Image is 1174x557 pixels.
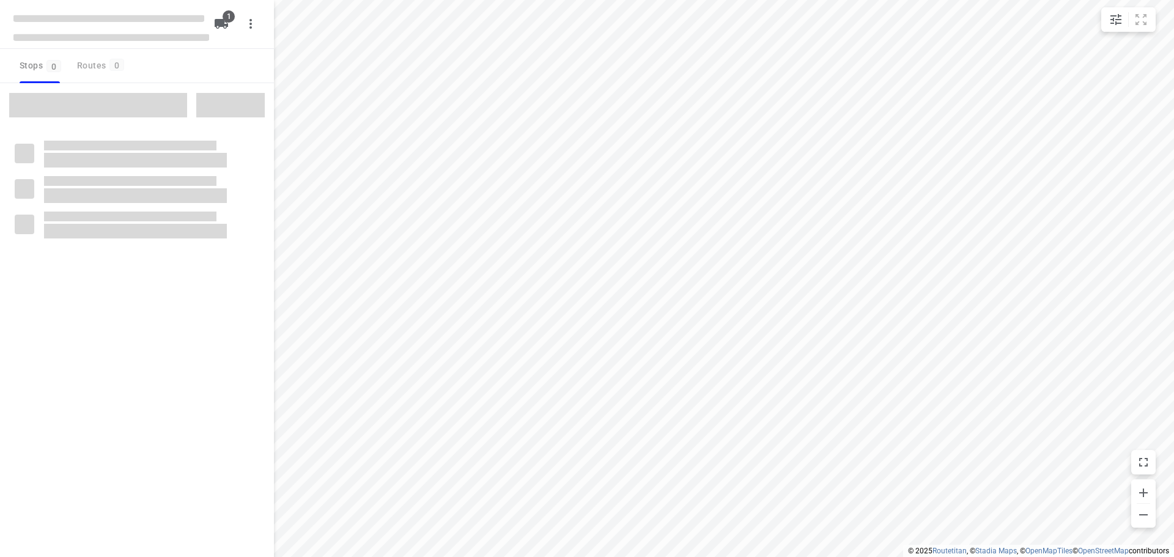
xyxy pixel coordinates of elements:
[908,547,1169,555] li: © 2025 , © , © © contributors
[1078,547,1129,555] a: OpenStreetMap
[975,547,1017,555] a: Stadia Maps
[1104,7,1128,32] button: Map settings
[1101,7,1156,32] div: small contained button group
[1025,547,1072,555] a: OpenMapTiles
[932,547,967,555] a: Routetitan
